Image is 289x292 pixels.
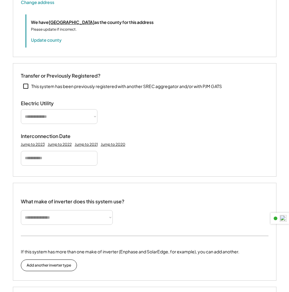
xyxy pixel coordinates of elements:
[21,142,45,147] div: Jump to 2023
[21,248,239,255] div: If this system has more than one make of inverter (Enphase and SolarEdge, for example), you can a...
[49,19,94,25] u: [GEOGRAPHIC_DATA]
[21,133,82,140] div: Interconnection Date
[48,142,72,147] div: Jump to 2022
[31,19,154,25] div: We have as the county for this address
[21,259,77,271] button: Add another inverter type
[75,142,98,147] div: Jump to 2021
[21,192,124,206] div: What make of inverter does this system use?
[31,83,222,90] div: This system has been previously registered with another SREC aggregator and/or with PJM GATS
[21,73,101,79] div: Transfer or Previously Registered?
[101,142,125,147] div: Jump to 2020
[21,100,82,107] div: Electric Utility
[31,37,62,43] button: Update county
[31,27,77,32] div: Please update if incorrect.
